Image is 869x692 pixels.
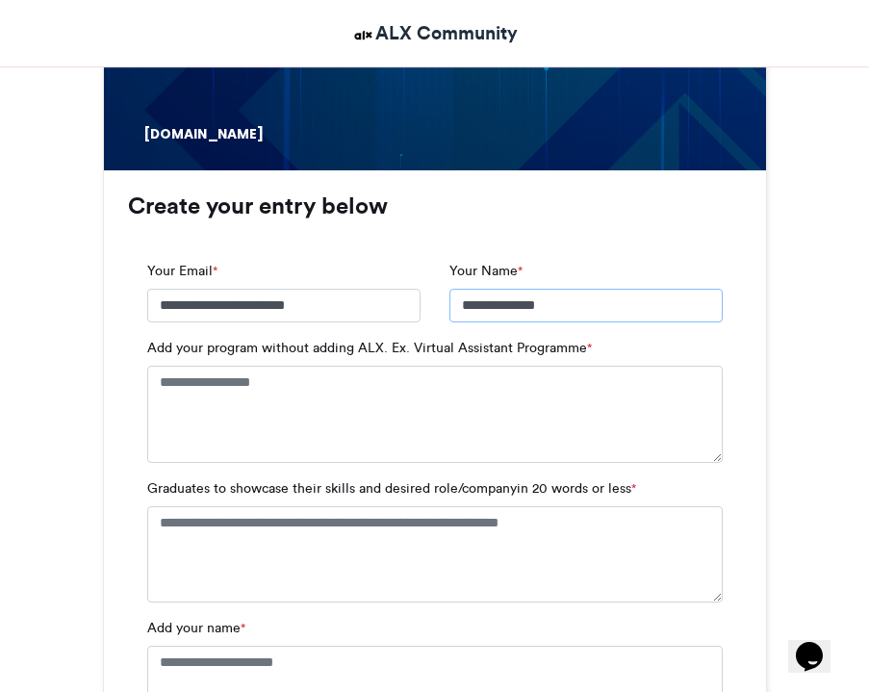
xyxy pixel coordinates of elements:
label: Your Name [449,261,523,281]
label: Add your program without adding ALX. Ex. Virtual Assistant Programme [147,338,592,358]
img: ALX Community [351,23,375,47]
h3: Create your entry below [128,194,742,218]
iframe: chat widget [788,615,850,673]
label: Add your name [147,618,245,638]
div: [DOMAIN_NAME] [143,125,280,143]
a: ALX Community [351,19,518,47]
label: Your Email [147,261,217,281]
label: Graduates to showcase their skills and desired role/companyin 20 words or less [147,478,636,499]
